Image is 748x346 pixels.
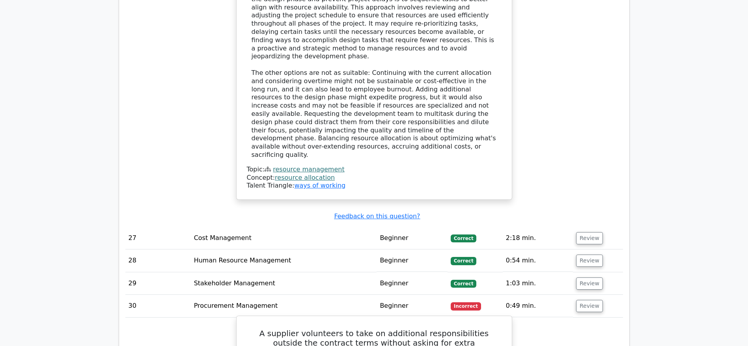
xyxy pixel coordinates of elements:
[191,295,377,317] td: Procurement Management
[377,272,448,295] td: Beginner
[377,295,448,317] td: Beginner
[576,277,603,290] button: Review
[275,174,335,181] a: resource allocation
[451,234,476,242] span: Correct
[576,300,603,312] button: Review
[125,295,191,317] td: 30
[191,249,377,272] td: Human Resource Management
[191,227,377,249] td: Cost Management
[503,227,573,249] td: 2:18 min.
[191,272,377,295] td: Stakeholder Management
[503,249,573,272] td: 0:54 min.
[125,249,191,272] td: 28
[125,272,191,295] td: 29
[125,227,191,249] td: 27
[247,166,502,174] div: Topic:
[503,295,573,317] td: 0:49 min.
[576,255,603,267] button: Review
[247,174,502,182] div: Concept:
[503,272,573,295] td: 1:03 min.
[334,212,420,220] a: Feedback on this question?
[576,232,603,244] button: Review
[273,166,344,173] a: resource management
[377,227,448,249] td: Beginner
[451,257,476,265] span: Correct
[451,280,476,288] span: Correct
[247,166,502,190] div: Talent Triangle:
[451,302,481,310] span: Incorrect
[377,249,448,272] td: Beginner
[294,182,345,189] a: ways of working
